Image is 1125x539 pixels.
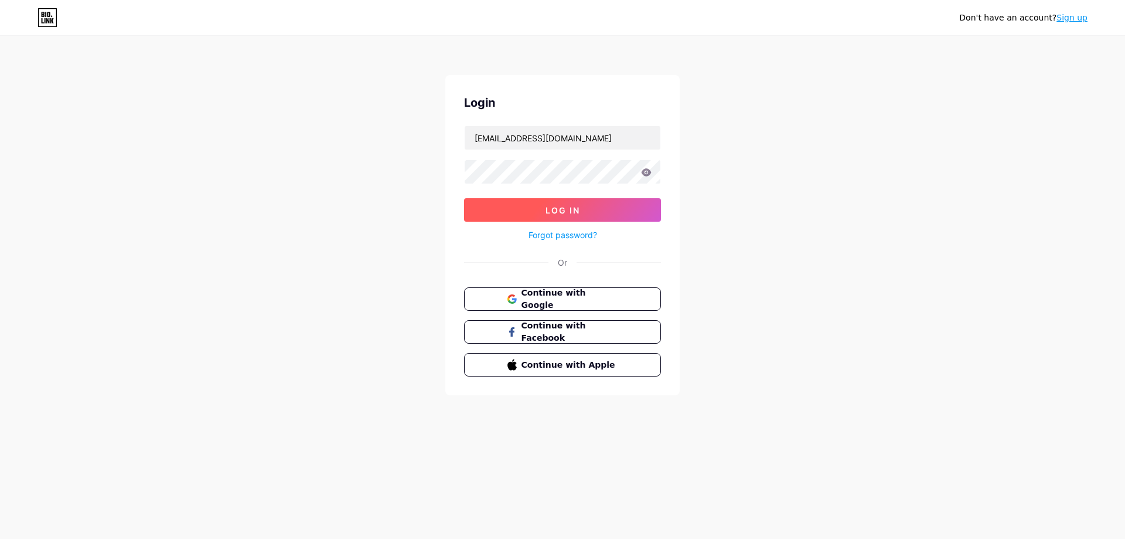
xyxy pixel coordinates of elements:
button: Continue with Apple [464,353,661,377]
div: Login [464,94,661,111]
span: Continue with Facebook [521,320,618,344]
a: Sign up [1056,13,1087,22]
a: Forgot password? [529,229,597,241]
span: Continue with Apple [521,359,618,371]
div: Or [558,256,567,269]
input: Username [465,126,660,150]
button: Log In [464,198,661,222]
div: Don't have an account? [959,12,1087,24]
span: Continue with Google [521,287,618,311]
button: Continue with Facebook [464,320,661,344]
button: Continue with Google [464,287,661,311]
span: Log In [546,205,580,215]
